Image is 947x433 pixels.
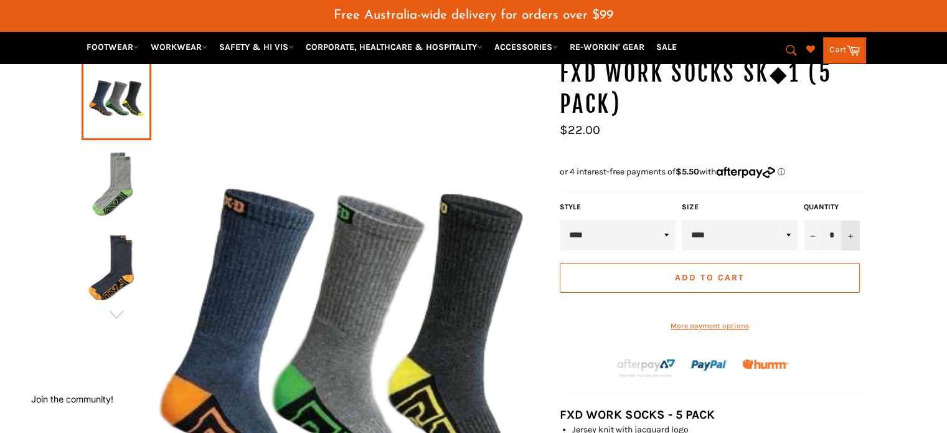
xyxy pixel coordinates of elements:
[88,232,145,301] img: FXD WORK SOCKS SK◆1 (5 Pack) - Workin' Gear
[88,149,145,217] img: FXD WORK SOCKS SK◆1 (5 Pack) - Workin' Gear
[560,263,860,293] button: Add to Cart
[651,36,682,58] a: SALE
[560,407,715,422] strong: FXD WORK SOCKS - 5 PACK
[146,36,212,58] a: WORKWEAR
[616,357,677,378] img: Afterpay-Logo-on-dark-bg_large.png
[682,202,798,212] label: Size
[82,36,144,58] a: FOOTWEAR
[691,347,728,384] img: paypal.png
[31,394,113,404] button: Join the community!
[560,202,676,212] label: Style
[560,58,866,120] h1: FXD WORK SOCKS SK◆1 (5 Pack)
[804,202,860,212] label: Quantity
[841,221,860,250] button: Increase item quantity by one
[823,37,866,64] a: Cart
[560,123,600,137] span: $22.00
[560,321,860,331] a: More payment options
[489,36,563,58] a: ACCESSORIES
[334,9,613,22] span: Free Australia-wide delivery for orders over $99
[214,36,299,58] a: SAFETY & HI VIS
[804,221,822,250] button: Reduce item quantity by one
[565,36,649,58] a: RE-WORKIN' GEAR
[301,36,488,58] a: CORPORATE, HEALTHCARE & HOSPITALITY
[675,272,744,283] span: Add to Cart
[742,359,788,369] img: Humm_core_logo_RGB-01_300x60px_small_195d8312-4386-4de7-b182-0ef9b6303a37.png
